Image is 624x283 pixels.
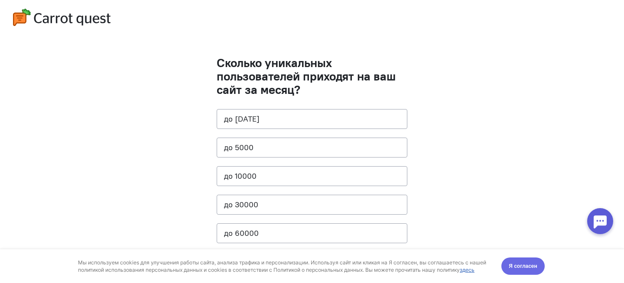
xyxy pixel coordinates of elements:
[217,195,407,215] button: до 30000
[217,109,407,129] button: до [DATE]
[217,138,407,158] button: до 5000
[217,223,407,243] button: до 60000
[217,166,407,186] button: до 10000
[217,56,407,96] h1: Сколько уникальных пользователей приходят на ваш сайт за месяц?
[460,17,474,24] a: здесь
[78,10,491,24] div: Мы используем cookies для улучшения работы сайта, анализа трафика и персонализации. Используя сай...
[13,9,110,26] img: logo
[509,13,537,21] span: Я согласен
[501,8,545,26] button: Я согласен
